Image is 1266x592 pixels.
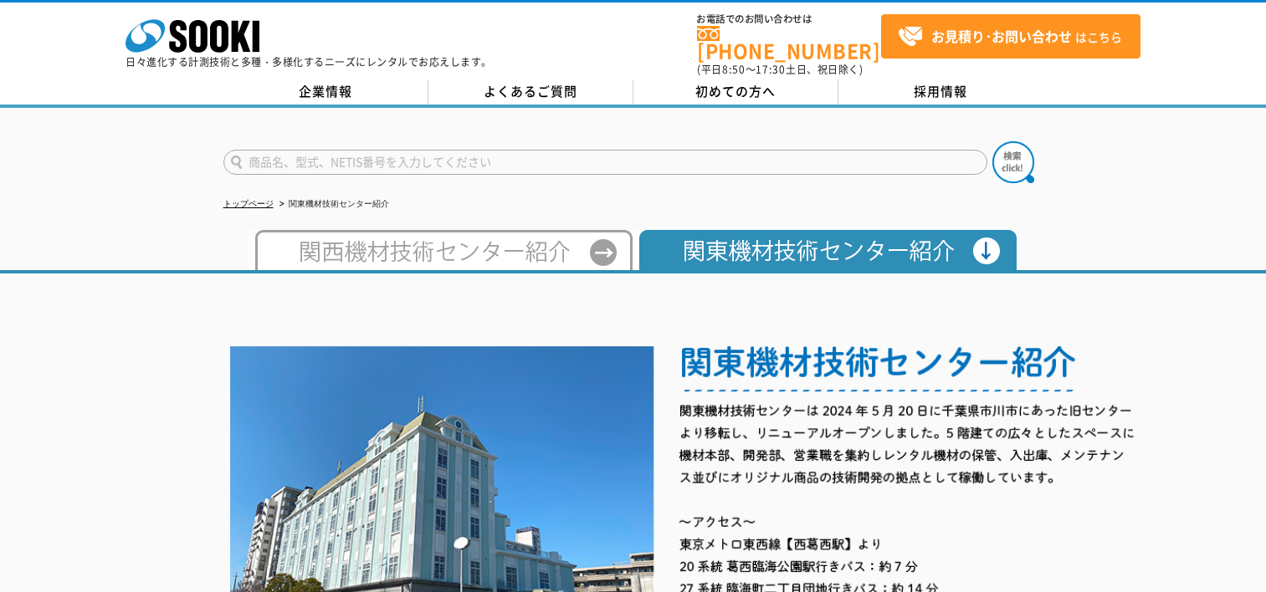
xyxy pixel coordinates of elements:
[633,254,1017,267] a: 関東機材技術センター紹介
[223,79,428,105] a: 企業情報
[428,79,633,105] a: よくあるご質問
[223,199,274,208] a: トップページ
[126,57,492,67] p: 日々進化する計測技術と多種・多様化するニーズにレンタルでお応えします。
[223,150,987,175] input: 商品名、型式、NETIS番号を入力してください
[838,79,1043,105] a: 採用情報
[697,62,863,77] span: (平日 ～ 土日、祝日除く)
[276,196,389,213] li: 関東機材技術センター紹介
[633,230,1017,270] img: 関東機材技術センター紹介
[756,62,786,77] span: 17:30
[697,14,881,24] span: お電話でのお問い合わせは
[992,141,1034,183] img: btn_search.png
[249,230,633,270] img: 西日本テクニカルセンター紹介
[881,14,1140,59] a: お見積り･お問い合わせはこちら
[249,254,633,267] a: 西日本テクニカルセンター紹介
[931,26,1072,46] strong: お見積り･お問い合わせ
[697,26,881,60] a: [PHONE_NUMBER]
[898,24,1122,49] span: はこちら
[722,62,746,77] span: 8:50
[633,79,838,105] a: 初めての方へ
[695,82,776,100] span: 初めての方へ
